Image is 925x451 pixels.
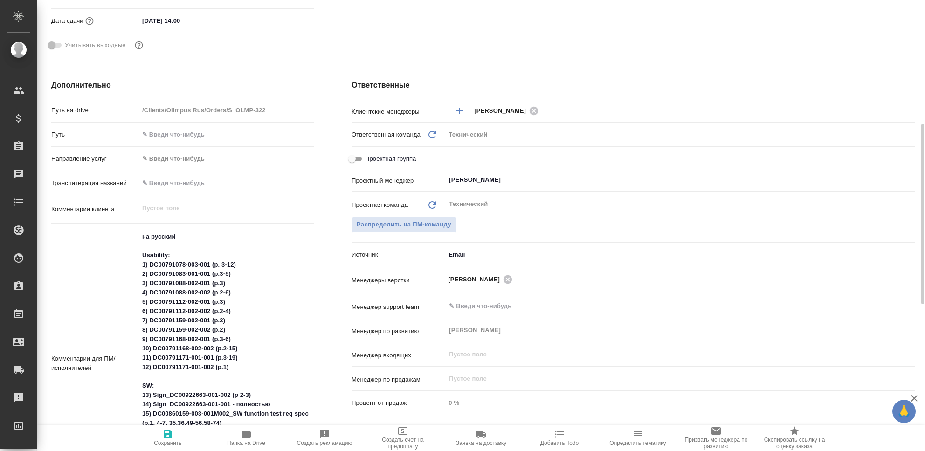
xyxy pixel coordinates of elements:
p: Проектный менеджер [352,176,445,185]
button: Выбери, если сб и вс нужно считать рабочими днями для выполнения заказа. [133,39,145,51]
p: Клиентские менеджеры [352,107,445,116]
button: Open [910,305,911,307]
input: ✎ Введи что-нибудь [139,176,314,190]
p: Комментарии для ПМ/исполнителей [51,354,139,373]
span: Учитывать выходные [65,41,126,50]
p: Транслитерация названий [51,178,139,188]
button: Если добавить услуги и заполнить их объемом, то дата рассчитается автоматически [83,15,96,27]
span: Создать счет на предоплату [369,437,436,450]
div: [PERSON_NAME] [448,273,515,285]
p: Дата сдачи [51,16,83,26]
input: ✎ Введи что-нибудь [448,301,881,312]
span: Папка на Drive [227,440,265,446]
p: Направление услуг [51,154,139,164]
button: Open [910,110,911,112]
h4: Дополнительно [51,80,314,91]
span: Создать рекламацию [297,440,352,446]
span: Скопировать ссылку на оценку заказа [761,437,828,450]
span: Определить тематику [609,440,666,446]
button: Сохранить [129,425,207,451]
div: [PERSON_NAME] [474,105,541,116]
button: Создать счет на предоплату [364,425,442,451]
button: 🙏 [892,400,916,423]
p: Проектная команда [352,200,408,210]
p: Менеджер входящих [352,351,445,360]
span: Призвать менеджера по развитию [683,437,750,450]
p: Менеджер support team [352,302,445,312]
p: Процент от продаж [352,398,445,408]
p: Менеджер по продажам [352,375,445,384]
input: ✎ Введи что-нибудь [139,14,221,27]
span: В заказе уже есть ответственный ПМ или ПМ группа [352,217,456,233]
span: Сохранить [154,440,182,446]
span: [PERSON_NAME] [474,106,532,116]
input: Пустое поле [448,349,893,360]
button: Распределить на ПМ-команду [352,217,456,233]
p: Путь [51,130,139,139]
button: Папка на Drive [207,425,285,451]
p: Ответственная команда [352,130,421,139]
div: ✎ Введи что-нибудь [139,151,314,167]
span: Распределить на ПМ-команду [357,219,451,230]
button: Open [910,279,911,280]
p: Путь на drive [51,106,139,115]
button: Добавить менеджера [448,100,470,122]
span: Проектная группа [365,154,416,164]
button: Скопировать ссылку на оценку заказа [755,425,834,451]
button: Добавить Todo [520,425,599,451]
input: ✎ Введи что-нибудь [139,128,314,141]
button: Создать рекламацию [285,425,364,451]
div: Технический [445,127,915,143]
p: Менеджер по развитию [352,327,445,336]
button: Open [910,179,911,181]
button: Определить тематику [599,425,677,451]
span: [PERSON_NAME] [448,275,505,284]
button: Призвать менеджера по развитию [677,425,755,451]
input: Пустое поле [448,373,893,384]
button: Заявка на доставку [442,425,520,451]
input: Пустое поле [445,396,915,410]
p: Комментарии клиента [51,205,139,214]
p: Менеджеры верстки [352,276,445,285]
h4: Ответственные [352,80,915,91]
span: Добавить Todo [540,440,579,446]
div: Email [445,247,915,263]
span: 🙏 [896,402,912,421]
p: Источник [352,250,445,260]
input: Пустое поле [139,103,314,117]
span: Заявка на доставку [456,440,506,446]
div: ✎ Введи что-нибудь [142,154,303,164]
